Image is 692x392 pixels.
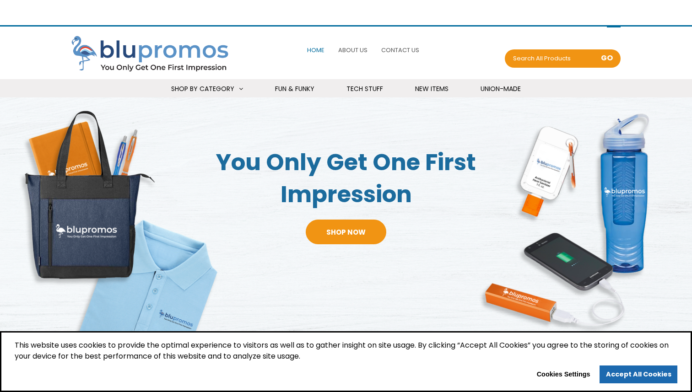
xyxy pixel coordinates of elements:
button: Cookies Settings [530,367,596,382]
span: This website uses cookies to provide the optimal experience to visitors as well as to gather insi... [15,340,677,365]
span: Union-Made [481,84,521,93]
span: About Us [338,46,368,54]
span: You Only Get One First Impression [173,146,519,210]
a: Home [305,40,327,60]
a: Union-Made [469,79,532,99]
span: New Items [415,84,449,93]
a: Shop By Category [160,79,254,99]
a: New Items [404,79,460,99]
span: Tech Stuff [346,84,383,93]
a: Tech Stuff [335,79,395,99]
span: Shop By Category [171,84,234,93]
a: Shop Now [306,220,386,244]
a: Contact Us [379,40,422,60]
a: allow cookies [600,365,677,384]
span: Home [307,46,324,54]
a: Fun & Funky [264,79,326,99]
img: Blupromos LLC's Logo [71,36,236,73]
a: About Us [336,40,370,60]
span: Contact Us [381,46,419,54]
span: Fun & Funky [275,84,314,93]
